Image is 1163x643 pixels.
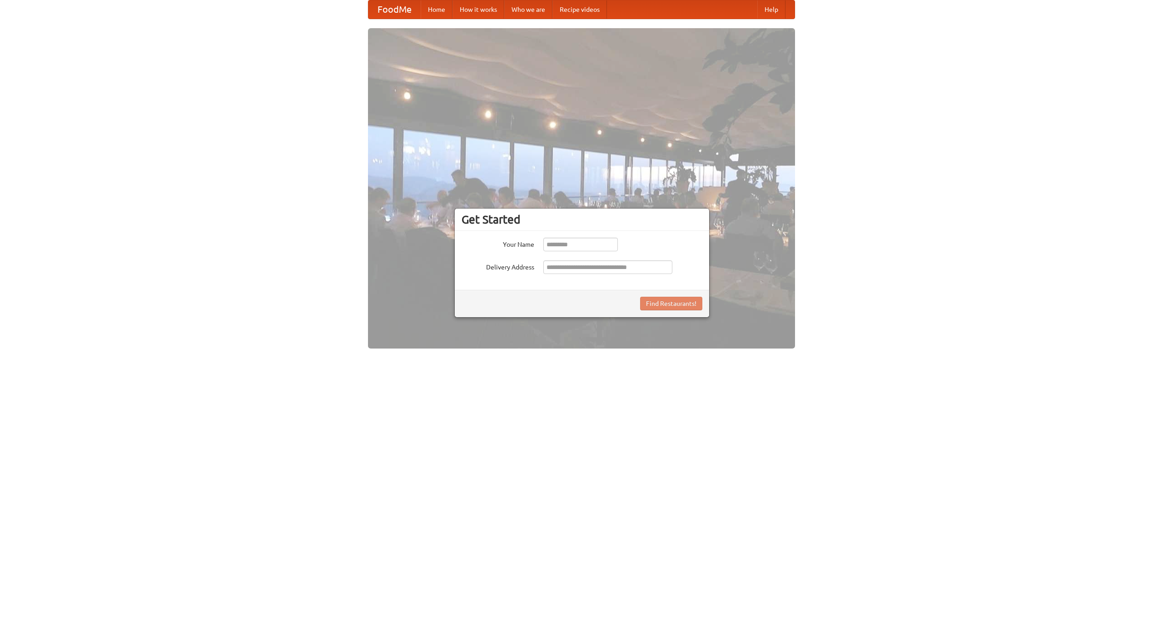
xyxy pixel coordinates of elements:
label: Your Name [462,238,534,249]
a: FoodMe [368,0,421,19]
a: Recipe videos [552,0,607,19]
a: Who we are [504,0,552,19]
label: Delivery Address [462,260,534,272]
a: Help [757,0,785,19]
h3: Get Started [462,213,702,226]
a: Home [421,0,452,19]
button: Find Restaurants! [640,297,702,310]
a: How it works [452,0,504,19]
